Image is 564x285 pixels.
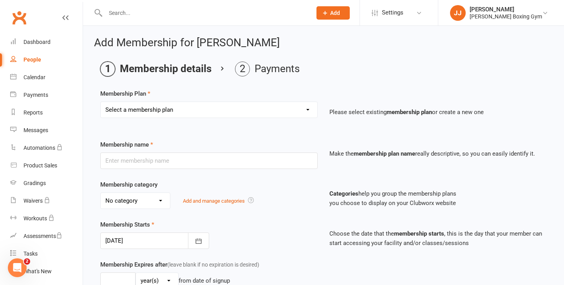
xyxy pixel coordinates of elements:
[100,260,259,269] label: Membership Expires after
[23,56,41,63] div: People
[329,190,358,197] strong: Categories
[316,6,350,20] button: Add
[100,140,153,149] label: Membership name
[100,152,318,169] input: Enter membership name
[470,13,542,20] div: [PERSON_NAME] Boxing Gym
[470,6,542,13] div: [PERSON_NAME]
[10,192,83,210] a: Waivers
[24,258,30,265] span: 2
[10,210,83,227] a: Workouts
[23,39,51,45] div: Dashboard
[100,180,157,189] label: Membership category
[10,33,83,51] a: Dashboard
[330,10,340,16] span: Add
[23,92,48,98] div: Payments
[10,263,83,280] a: What's New
[23,180,46,186] div: Gradings
[9,8,29,27] a: Clubworx
[10,157,83,174] a: Product Sales
[10,69,83,86] a: Calendar
[94,37,553,49] h2: Add Membership for [PERSON_NAME]
[329,189,547,208] p: help you group the membership plans you choose to display on your Clubworx website
[167,261,259,268] span: (leave blank if no expiration is desired)
[329,107,547,117] p: Please select existing or create a new one
[394,230,444,237] strong: membership starts
[387,109,432,116] strong: membership plan
[23,198,43,204] div: Waivers
[354,150,415,157] strong: membership plan name
[450,5,466,21] div: JJ
[10,122,83,139] a: Messages
[23,233,62,239] div: Assessments
[10,227,83,245] a: Assessments
[23,215,47,221] div: Workouts
[10,104,83,122] a: Reports
[10,174,83,192] a: Gradings
[10,86,83,104] a: Payments
[235,62,300,76] li: Payments
[329,229,547,248] p: Choose the date that the , this is the day that your member can start accessing your facility and...
[23,162,57,169] div: Product Sales
[100,89,150,98] label: Membership Plan
[23,251,38,257] div: Tasks
[10,139,83,157] a: Automations
[103,7,306,18] input: Search...
[10,51,83,69] a: People
[23,268,52,274] div: What's New
[183,198,245,204] a: Add and manage categories
[382,4,403,22] span: Settings
[100,220,154,229] label: Membership Starts
[23,145,55,151] div: Automations
[10,245,83,263] a: Tasks
[23,74,45,80] div: Calendar
[23,127,48,133] div: Messages
[8,258,27,277] iframe: Intercom live chat
[100,62,211,76] li: Membership details
[329,149,547,158] p: Make the really descriptive, so you can easily identify it.
[23,109,43,116] div: Reports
